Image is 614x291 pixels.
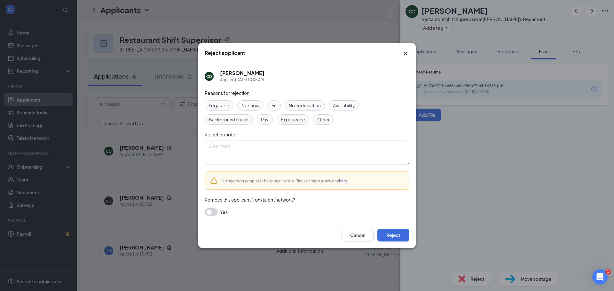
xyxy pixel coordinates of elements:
span: Rejection note [205,132,235,137]
span: Availability [333,102,355,109]
span: Remove this applicant from talent network? [205,197,295,203]
span: Experience [281,116,305,123]
button: Reject [377,229,409,241]
div: Applied [DATE] 10:05 AM [220,77,264,83]
button: Close [402,50,409,57]
h3: Reject applicant [205,50,245,57]
iframe: Intercom live chat [592,269,608,285]
span: Legal age [209,102,229,109]
span: 1 [605,269,610,274]
svg: Warning [210,177,218,184]
span: Fit [272,102,277,109]
span: No show [241,102,259,109]
span: Pay [261,116,269,123]
span: Reasons for rejection [205,90,249,96]
a: here [339,179,347,183]
h5: [PERSON_NAME] [220,70,264,77]
button: Cancel [342,229,374,241]
svg: Cross [402,50,409,57]
span: No rejection templates have been setup. Please create a new one . [222,179,348,183]
span: Background check [209,116,249,123]
div: CD [206,74,212,79]
span: Yes [220,208,228,216]
span: No certification [289,102,321,109]
span: Other [317,116,330,123]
